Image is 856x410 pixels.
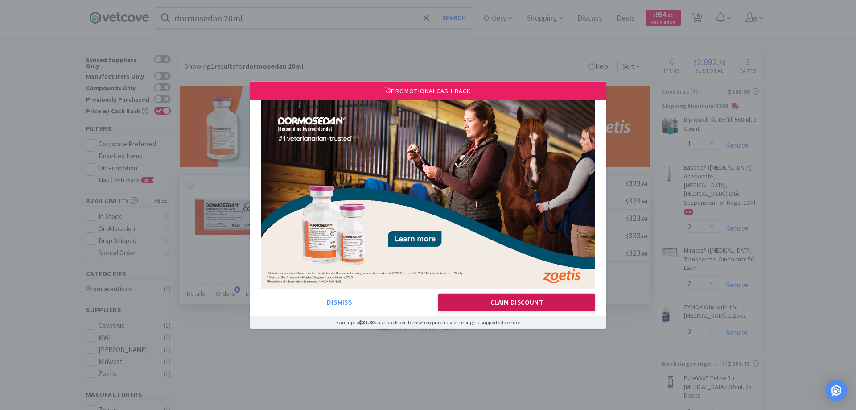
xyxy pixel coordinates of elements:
[261,294,418,311] button: Dismiss
[826,380,847,401] div: Open Intercom Messenger
[359,319,374,326] span: $34.80
[250,81,606,100] div: Promotional Cash Back
[261,100,595,289] img: creative_image
[250,316,606,329] div: Earn up to cash back per item when purchased through a supported vendor
[438,294,596,311] button: Claim Discount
